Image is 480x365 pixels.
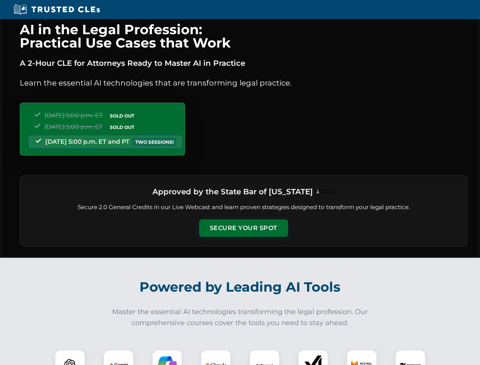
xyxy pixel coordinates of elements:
[44,112,103,119] span: [DATE] 5:00 p.m. ET
[107,123,137,131] span: SOLD OUT
[316,189,335,194] img: Logo
[199,219,288,237] button: Secure Your Spot
[44,123,103,130] span: [DATE] 5:00 p.m. ET
[20,57,467,69] p: A 2-Hour CLE for Attorneys Ready to Master AI in Practice
[152,185,313,198] h3: Approved by the State Bar of [US_STATE]
[11,4,102,15] img: Trusted CLEs
[20,23,467,49] h1: AI in the Legal Profession: Practical Use Cases that Work
[107,306,373,328] p: Master the essential AI technologies transforming the legal profession. Our comprehensive courses...
[107,112,137,120] span: SOLD OUT
[29,203,458,212] p: Secure 2.0 General Credits in our Live Webcast and learn proven strategies designed to transform ...
[20,77,467,89] p: Learn the essential AI technologies that are transforming legal practice.
[30,274,451,300] h2: Powered by Leading AI Tools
